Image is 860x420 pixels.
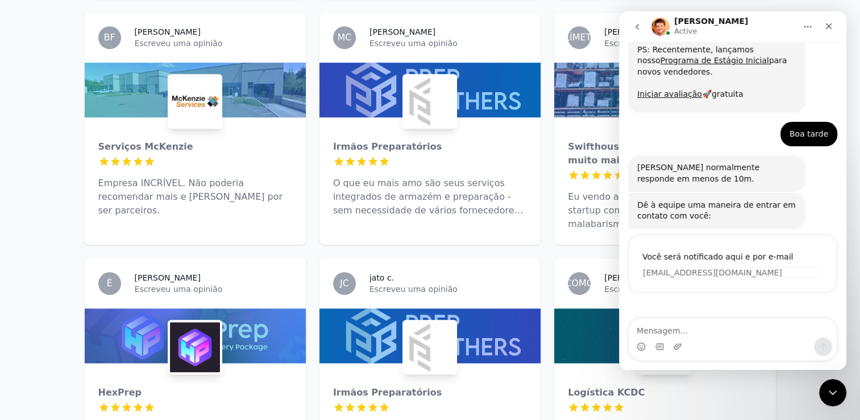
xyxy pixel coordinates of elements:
[405,322,455,372] img: Irmãos Preparatórios
[170,76,220,126] img: Serviços McKenzie
[333,140,527,154] div: Irmãos Preparatórios
[333,176,527,217] p: O que eu mais amo são seus serviços integrados de armazém e preparação - sem necessidade de vário...
[568,190,762,231] p: Eu vendo apenas no Shopify. Eu era uma startup com um SKU. Eu estava fazendo malabarismos com mui...
[135,38,292,49] p: Escreveu uma opinião
[554,33,605,42] span: MILÍMETRO
[405,76,455,126] img: Irmãos Preparatórios
[98,176,292,217] p: Empresa INCRÍVEL. Não poderia recomendar mais e [PERSON_NAME] por ser parceiros.
[337,33,351,42] span: MC
[135,272,201,283] h3: [PERSON_NAME]
[98,140,292,154] div: Serviços McKenzie
[604,283,762,295] p: Escreveu uma opinião
[333,386,527,400] div: Irmãos Preparatórios
[369,272,394,283] h3: jato c.
[98,386,292,400] div: HexPrep
[819,379,846,406] iframe: Intercom live chat
[565,279,593,288] span: COMO
[103,33,115,42] span: BF
[568,386,762,400] div: Logística KCDC
[568,140,762,167] div: Swifthouse - FBA, FBM, Shopify e muito mais
[340,279,349,288] span: JC
[106,279,112,288] span: É
[604,26,670,38] h3: [PERSON_NAME]
[604,38,762,49] p: Escreveu uma opinião
[369,38,527,49] p: Escreveu uma opinião
[135,283,292,295] p: Escreveu uma opinião
[135,26,201,38] h3: [PERSON_NAME]
[170,322,220,372] img: HexPrep
[369,283,527,295] p: Escreveu uma opinião
[319,13,541,245] a: MC[PERSON_NAME]Escreveu uma opiniãoIrmãos PreparatóriosIrmãos PreparatóriosO que eu mais amo são ...
[554,13,775,245] a: MILÍMETRO[PERSON_NAME]Escreveu uma opiniãoSwifthouse - FBA, FBM, Shopify e muito maisSwifthouse -...
[369,26,435,38] h3: [PERSON_NAME]
[85,13,306,245] a: BF[PERSON_NAME]Escreveu uma opiniãoServiços McKenzieServiços McKenzieEmpresa INCRÍVEL. Não poderi...
[619,11,846,370] iframe: Intercom live chat
[604,272,670,283] h3: [PERSON_NAME]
